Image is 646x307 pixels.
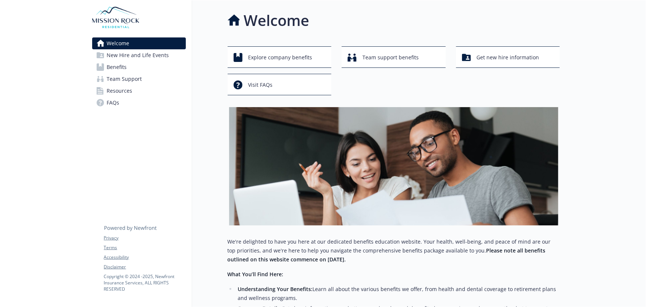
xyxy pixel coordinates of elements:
span: Welcome [107,37,130,49]
span: New Hire and Life Events [107,49,169,61]
p: Copyright © 2024 - 2025 , Newfront Insurance Services, ALL RIGHTS RESERVED [104,273,185,292]
span: Explore company benefits [248,50,312,65]
strong: Understanding Your Benefits: [238,285,312,293]
span: FAQs [107,97,120,109]
li: Learn all about the various benefits we offer, from health and dental coverage to retirement plan... [236,285,560,303]
button: Visit FAQs [228,74,332,95]
p: We're delighted to have you here at our dedicated benefits education website. Your health, well-b... [228,237,560,264]
a: Accessibility [104,254,185,261]
a: Terms [104,244,185,251]
button: Get new hire information [456,46,560,68]
a: Benefits [92,61,186,73]
span: Benefits [107,61,127,73]
a: Resources [92,85,186,97]
a: Team Support [92,73,186,85]
strong: What You’ll Find Here: [228,271,284,278]
span: Visit FAQs [248,78,273,92]
button: Team support benefits [342,46,446,68]
span: Resources [107,85,133,97]
h1: Welcome [244,9,309,32]
button: Explore company benefits [228,46,332,68]
a: Welcome [92,37,186,49]
a: Disclaimer [104,264,185,270]
span: Get new hire information [477,50,539,65]
a: FAQs [92,97,186,109]
img: overview page banner [229,107,558,225]
a: Privacy [104,235,185,241]
a: New Hire and Life Events [92,49,186,61]
span: Team Support [107,73,142,85]
span: Team support benefits [362,50,419,65]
